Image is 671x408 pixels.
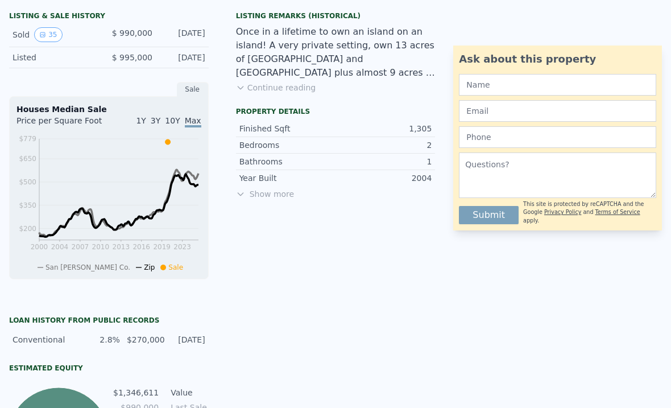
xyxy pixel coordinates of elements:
div: $270,000 [127,334,165,345]
div: 1,305 [335,123,432,134]
tspan: $500 [19,178,36,186]
div: Sold [13,27,100,42]
div: [DATE] [161,27,205,42]
div: Houses Median Sale [16,104,201,115]
input: Email [459,100,656,122]
span: 10Y [165,116,180,125]
div: Bedrooms [239,139,335,151]
div: Ask about this property [459,51,656,67]
div: Listed [13,52,100,63]
div: 1 [335,156,432,167]
div: 2.8% [86,334,120,345]
button: Continue reading [236,82,316,93]
tspan: 2000 [31,243,48,251]
tspan: 2023 [173,243,191,251]
div: LISTING & SALE HISTORY [9,11,209,23]
div: Loan history from public records [9,316,209,325]
div: Estimated Equity [9,364,209,373]
tspan: $779 [19,135,36,143]
input: Phone [459,126,656,148]
button: View historical data [34,27,62,42]
tspan: 2013 [113,243,130,251]
div: Conventional [13,334,80,345]
tspan: $200 [19,225,36,233]
tspan: 2007 [72,243,89,251]
div: Sale [177,82,209,97]
div: Once in a lifetime to own an island on an island! A very private setting, own 13 acres of [GEOGRA... [236,25,436,80]
tspan: 2019 [153,243,171,251]
span: $ 990,000 [112,28,152,38]
tspan: 2016 [132,243,150,251]
tspan: $650 [19,155,36,163]
div: Listing Remarks (Historical) [236,11,436,20]
div: Property details [236,107,436,116]
div: Finished Sqft [239,123,335,134]
tspan: 2004 [51,243,69,251]
div: Year Built [239,172,335,184]
a: Terms of Service [595,209,640,215]
div: [DATE] [161,52,205,63]
div: Bathrooms [239,156,335,167]
div: Price per Square Foot [16,115,109,133]
span: Show more [236,188,436,200]
tspan: $350 [19,201,36,209]
td: $1,346,611 [113,386,159,399]
div: 2004 [335,172,432,184]
div: 2 [335,139,432,151]
tspan: 2010 [92,243,110,251]
a: Privacy Policy [544,209,581,215]
button: Submit [459,206,519,224]
span: 1Y [136,116,146,125]
span: Max [185,116,201,127]
span: Sale [168,263,183,271]
span: 3Y [151,116,160,125]
span: Zip [144,263,155,271]
span: $ 995,000 [112,53,152,62]
span: San [PERSON_NAME] Co. [45,263,130,271]
input: Name [459,74,656,96]
td: Value [168,386,219,399]
div: This site is protected by reCAPTCHA and the Google and apply. [523,200,656,225]
div: [DATE] [172,334,205,345]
